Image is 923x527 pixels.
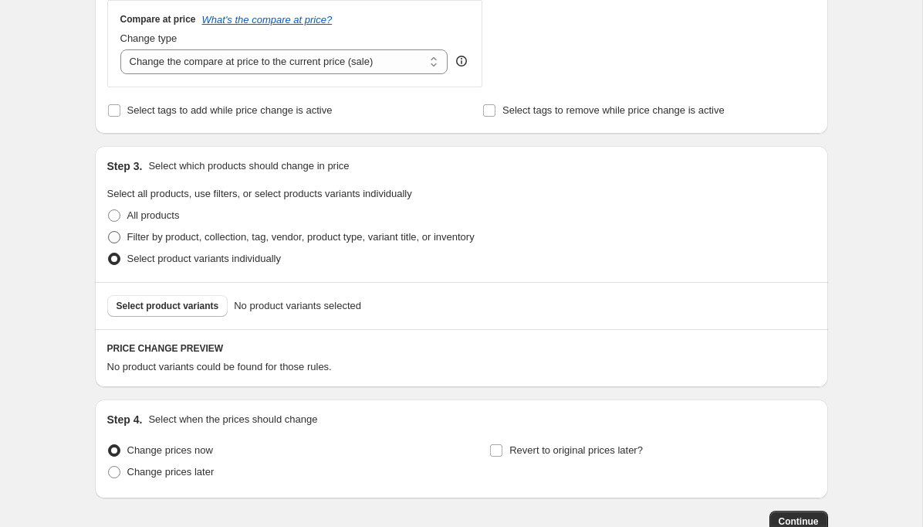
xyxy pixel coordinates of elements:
h6: PRICE CHANGE PREVIEW [107,342,816,355]
h2: Step 3. [107,158,143,174]
span: Revert to original prices later? [509,444,643,456]
span: All products [127,209,180,221]
div: help [454,53,469,69]
span: Filter by product, collection, tag, vendor, product type, variant title, or inventory [127,231,475,243]
span: Select product variants [117,300,219,312]
span: No product variants could be found for those rules. [107,361,332,372]
span: Select product variants individually [127,253,281,264]
span: Select all products, use filters, or select products variants individually [107,188,412,199]
span: Change prices now [127,444,213,456]
span: Select tags to remove while price change is active [502,104,725,116]
button: Select product variants [107,295,228,317]
span: Change prices later [127,466,215,478]
h3: Compare at price [120,13,196,25]
span: No product variants selected [234,298,361,314]
span: Select tags to add while price change is active [127,104,333,116]
p: Select when the prices should change [148,412,317,427]
p: Select which products should change in price [148,158,349,174]
span: Change type [120,32,177,44]
button: What's the compare at price? [202,14,333,25]
h2: Step 4. [107,412,143,427]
